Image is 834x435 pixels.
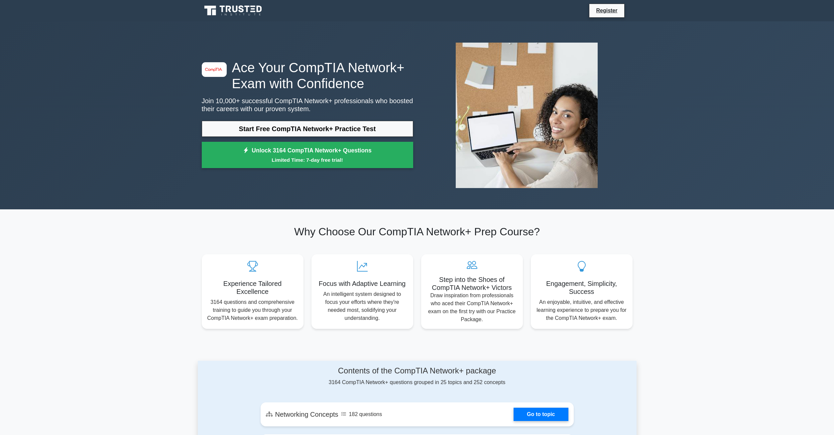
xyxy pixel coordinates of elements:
[426,292,518,324] p: Draw inspiration from professionals who aced their CompTIA Network+ exam on the first try with ou...
[426,276,518,292] h5: Step into the Shoes of CompTIA Network+ Victors
[317,280,408,288] h5: Focus with Adaptive Learning
[207,280,298,296] h5: Experience Tailored Excellence
[202,225,633,238] h2: Why Choose Our CompTIA Network+ Prep Course?
[210,156,405,164] small: Limited Time: 7-day free trial!
[592,6,621,15] a: Register
[514,408,568,421] a: Go to topic
[536,280,627,296] h5: Engagement, Simplicity, Success
[202,60,413,92] h1: Ace Your CompTIA Network+ Exam with Confidence
[202,97,413,113] p: Join 10,000+ successful CompTIA Network+ professionals who boosted their careers with our proven ...
[202,121,413,137] a: Start Free CompTIA Network+ Practice Test
[317,290,408,322] p: An intelligent system designed to focus your efforts where they're needed most, solidifying your ...
[261,366,574,386] div: 3164 CompTIA Network+ questions grouped in 25 topics and 252 concepts
[207,298,298,322] p: 3164 questions and comprehensive training to guide you through your CompTIA Network+ exam prepara...
[536,298,627,322] p: An enjoyable, intuitive, and effective learning experience to prepare you for the CompTIA Network...
[261,366,574,376] h4: Contents of the CompTIA Network+ package
[202,142,413,168] a: Unlock 3164 CompTIA Network+ QuestionsLimited Time: 7-day free trial!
